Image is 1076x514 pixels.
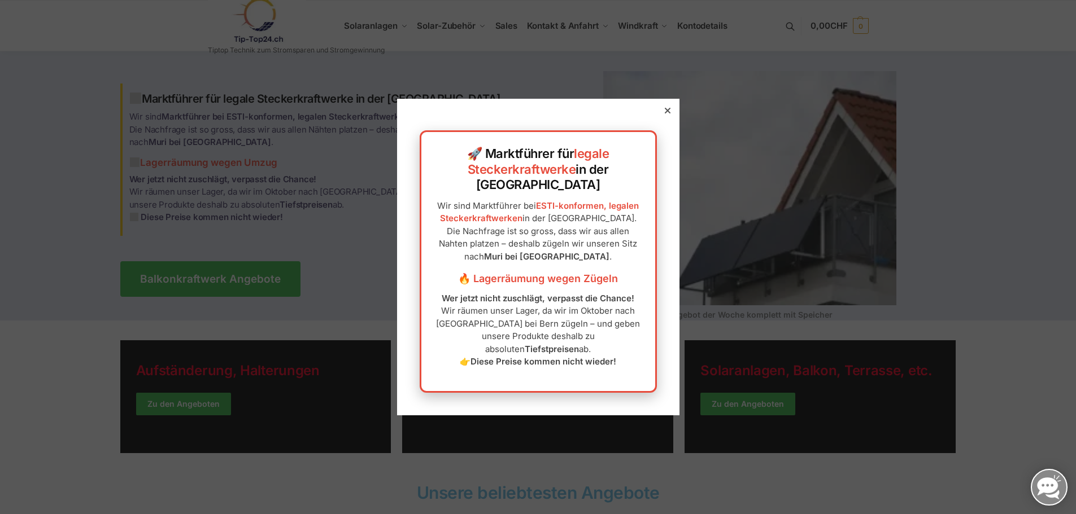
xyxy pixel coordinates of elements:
[433,292,644,368] p: Wir räumen unser Lager, da wir im Oktober nach [GEOGRAPHIC_DATA] bei Bern zügeln – und geben unse...
[468,146,609,177] a: legale Steckerkraftwerke
[433,200,644,263] p: Wir sind Marktführer bei in der [GEOGRAPHIC_DATA]. Die Nachfrage ist so gross, dass wir aus allen...
[484,251,609,262] strong: Muri bei [GEOGRAPHIC_DATA]
[433,146,644,193] h2: 🚀 Marktführer für in der [GEOGRAPHIC_DATA]
[440,200,639,224] a: ESTI-konformen, legalen Steckerkraftwerken
[433,271,644,286] h3: 🔥 Lagerräumung wegen Zügeln
[442,293,634,304] strong: Wer jetzt nicht zuschlägt, verpasst die Chance!
[471,356,616,367] strong: Diese Preise kommen nicht wieder!
[525,344,579,354] strong: Tiefstpreisen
